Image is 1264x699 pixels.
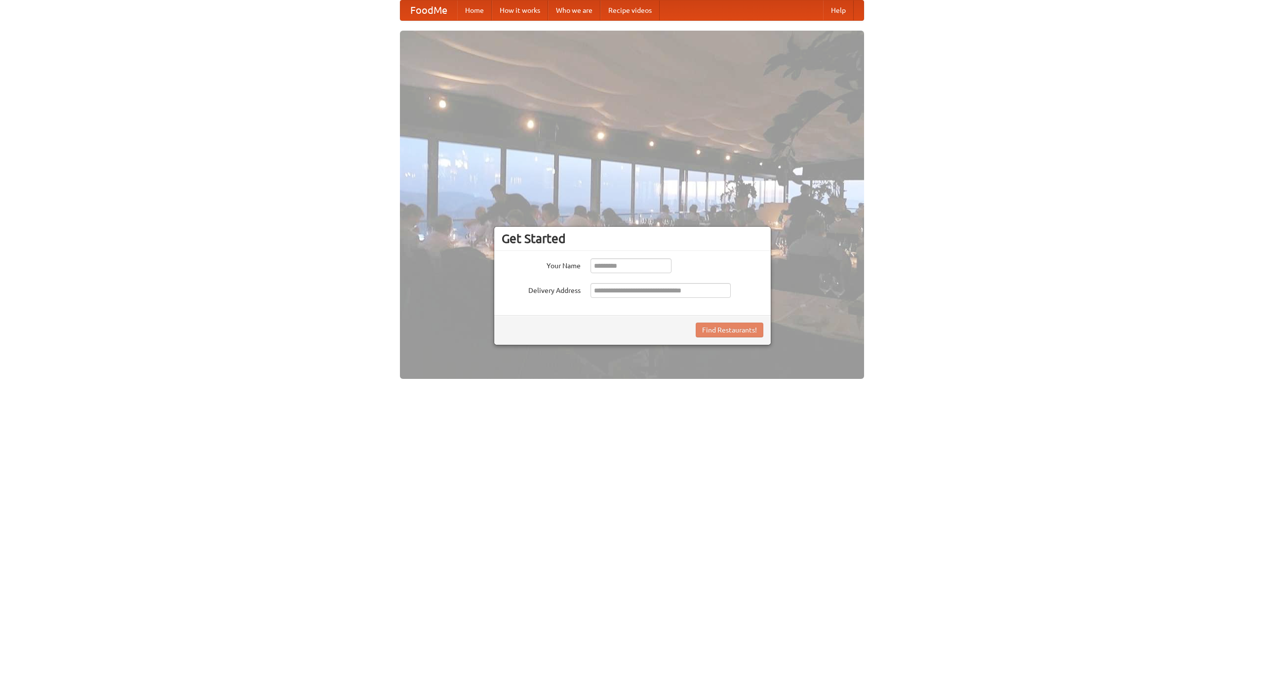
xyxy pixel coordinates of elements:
label: Your Name [502,258,581,271]
a: Home [457,0,492,20]
a: Who we are [548,0,600,20]
h3: Get Started [502,231,763,246]
a: Help [823,0,854,20]
a: FoodMe [400,0,457,20]
label: Delivery Address [502,283,581,295]
button: Find Restaurants! [696,323,763,337]
a: How it works [492,0,548,20]
a: Recipe videos [600,0,660,20]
